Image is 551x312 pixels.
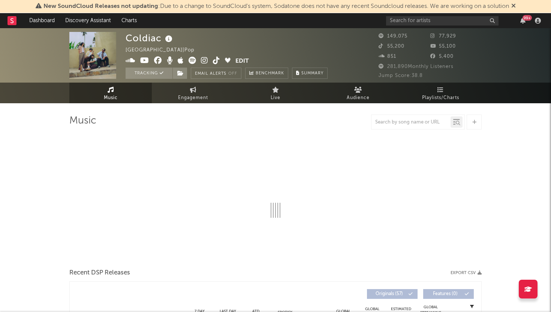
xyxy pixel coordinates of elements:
span: Dismiss [511,3,516,9]
a: Engagement [152,83,234,103]
span: 55,100 [430,44,456,49]
button: Email AlertsOff [191,68,241,79]
a: Benchmark [245,68,288,79]
div: 99 + [523,15,532,21]
span: Recent DSP Releases [69,268,130,277]
a: Music [69,83,152,103]
button: Originals(57) [367,289,418,299]
button: Summary [292,68,328,79]
span: New SoundCloud Releases not updating [43,3,158,9]
span: Benchmark [256,69,284,78]
span: 281,890 Monthly Listeners [379,64,454,69]
span: Jump Score: 38.8 [379,73,423,78]
span: Originals ( 57 ) [372,292,406,296]
span: 55,200 [379,44,404,49]
a: Live [234,83,317,103]
a: Audience [317,83,399,103]
button: 99+ [520,18,526,24]
span: Playlists/Charts [422,93,459,102]
span: Music [104,93,118,102]
span: 5,400 [430,54,454,59]
span: Summary [301,71,323,75]
span: 149,075 [379,34,407,39]
span: 851 [379,54,396,59]
em: Off [228,72,237,76]
span: : Due to a change to SoundCloud's system, Sodatone does not have any recent Soundcloud releases. ... [43,3,509,9]
span: Live [271,93,280,102]
input: Search for artists [386,16,499,26]
button: Tracking [126,68,172,79]
div: Coldiac [126,32,174,44]
span: Features ( 0 ) [428,292,463,296]
button: Features(0) [423,289,474,299]
a: Playlists/Charts [399,83,482,103]
span: Audience [347,93,370,102]
button: Edit [235,57,249,66]
a: Charts [116,13,142,28]
div: [GEOGRAPHIC_DATA] | Pop [126,46,203,55]
button: Export CSV [451,271,482,275]
span: Engagement [178,93,208,102]
a: Discovery Assistant [60,13,116,28]
span: 77,929 [430,34,456,39]
a: Dashboard [24,13,60,28]
input: Search by song name or URL [371,119,451,125]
